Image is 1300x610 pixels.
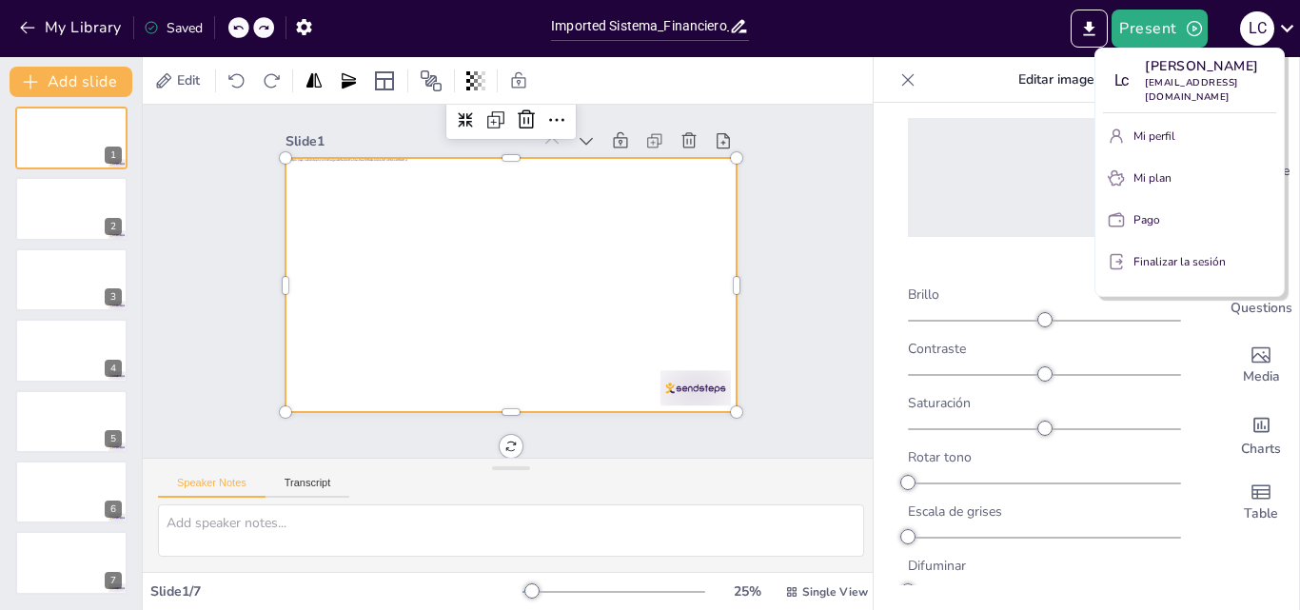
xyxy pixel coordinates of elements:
button: Mi perfil [1103,121,1276,151]
font: Pago [1133,212,1160,227]
font: [EMAIL_ADDRESS][DOMAIN_NAME] [1145,76,1238,104]
font: Finalizar la sesión [1133,254,1226,269]
font: Mi perfil [1133,128,1175,144]
font: Mi plan [1133,170,1172,186]
button: Finalizar la sesión [1103,246,1276,277]
button: Mi plan [1103,163,1276,193]
font: [PERSON_NAME] [1145,57,1259,75]
font: lc [1114,71,1127,89]
button: Pago [1103,205,1276,235]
